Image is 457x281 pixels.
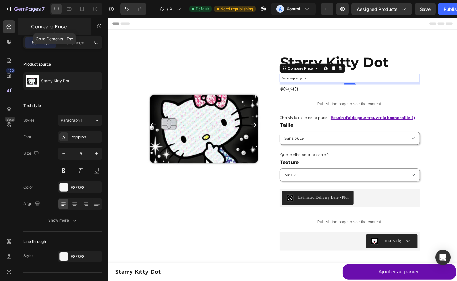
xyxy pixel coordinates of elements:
[58,115,102,126] button: Paragraph 1
[271,3,316,15] button: AControl
[46,114,54,121] button: Carousel Back Arrow
[191,190,269,205] button: Estimated Delivery Date ‑ Plus
[61,117,82,123] span: Paragraph 1
[71,254,101,260] div: F8F8F8
[156,114,163,121] button: Carousel Next Arrow
[188,107,243,112] span: Choisis la taille de ta puce !
[188,39,342,59] h1: Starry Kitty Dot
[120,3,146,15] div: Undo/Redo
[279,6,282,12] p: A
[32,39,49,46] p: Settings
[191,64,340,68] p: No compare price
[41,79,69,83] p: Starry Kitty Dot
[23,149,40,158] div: Size
[48,217,78,224] div: Show more
[3,3,48,15] button: 7
[6,68,15,73] div: 450
[188,154,210,163] legend: Texture
[288,241,296,249] img: CLDR_q6erfwCEAE=.png
[188,107,336,113] a: Choisis la taille de ta puce !(Besoin d’aide pour trouver la bonne taille ?)
[71,134,101,140] div: Poppins
[435,250,451,265] div: Open Intercom Messenger
[167,6,168,12] span: /
[209,194,264,200] div: Estimated Delivery Date ‑ Plus
[415,3,436,15] button: Save
[23,239,46,245] div: Line through
[188,73,342,84] div: €9,90
[23,215,102,226] button: Show more
[23,253,33,259] div: Style
[23,184,33,190] div: Color
[63,39,85,46] p: Advanced
[244,107,336,112] u: Besoin d’aide pour trouver la bonne taille ?)
[23,200,41,208] div: Align
[351,3,412,15] button: Assigned Products
[42,5,45,13] p: 7
[188,114,204,122] legend: Taille
[283,237,340,253] button: Trust Badges Bear
[108,18,457,281] iframe: Design area
[71,185,101,190] div: F8F8F8
[196,194,204,201] img: COTnt4SChPkCEAE=.jpeg
[196,53,226,58] div: Compare Price
[23,117,34,123] div: Styles
[188,220,342,227] p: Publish the page to see the content.
[196,6,209,12] span: Default
[23,134,31,140] div: Font
[287,6,300,12] h3: Control
[243,107,336,112] span: (
[31,23,85,30] p: Compare Price
[301,241,334,248] div: Trust Badges Bear
[169,6,174,12] span: Product Page - [DATE] 18:09:41
[26,75,39,87] img: product feature img
[188,91,342,98] p: Publish the page to see the content.
[5,117,15,122] div: Beta
[23,62,51,67] div: Product source
[221,6,253,12] span: Need republishing
[357,6,398,12] span: Assigned Products
[189,148,341,153] p: Quelle vibe pour ta carte ?
[23,103,41,108] div: Text style
[420,6,431,12] span: Save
